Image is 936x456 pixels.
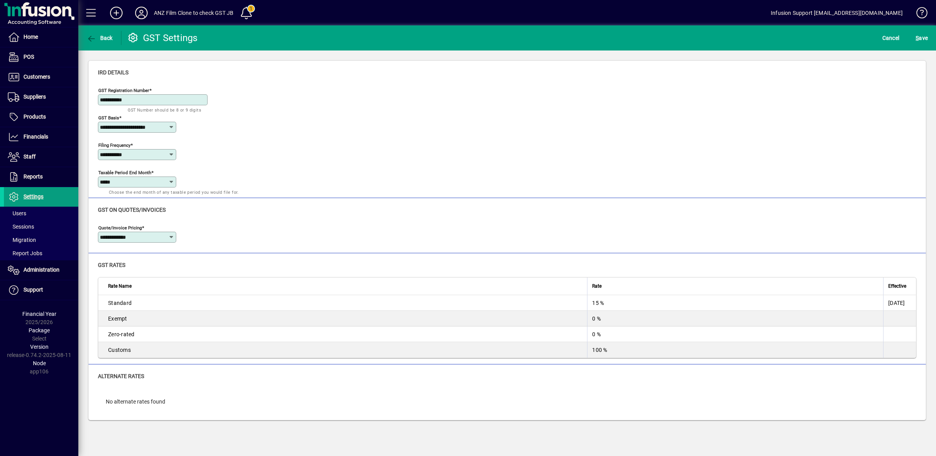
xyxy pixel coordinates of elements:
span: Home [23,34,38,40]
span: Settings [23,193,43,200]
button: Cancel [880,31,902,45]
a: Knowledge Base [911,2,926,27]
span: IRD details [98,69,128,76]
span: Sessions [8,223,34,230]
span: ave [916,32,928,44]
span: [DATE] [888,300,905,306]
span: Cancel [882,32,900,44]
span: Suppliers [23,94,46,100]
span: Version [30,344,49,350]
span: Administration [23,267,60,273]
a: Users [4,207,78,220]
a: Administration [4,260,78,280]
span: Support [23,287,43,293]
div: 0 % [592,315,878,323]
div: 15 % [592,299,878,307]
div: Exempt [108,315,582,323]
span: Package [29,327,50,333]
a: Home [4,27,78,47]
button: Save [914,31,930,45]
a: Products [4,107,78,127]
a: Financials [4,127,78,147]
div: Infusion Support [EMAIL_ADDRESS][DOMAIN_NAME] [771,7,903,19]
mat-hint: Choose the end month of any taxable period you would file for. [109,187,239,196]
span: Migration [8,237,36,243]
a: Reports [4,167,78,187]
a: POS [4,47,78,67]
div: No alternate rates found [98,390,916,414]
div: Customs [108,346,582,354]
a: Customers [4,67,78,87]
app-page-header-button: Back [78,31,121,45]
span: Back [87,35,113,41]
mat-label: Quote/Invoice pricing [98,225,142,231]
span: Customers [23,74,50,80]
button: Back [85,31,115,45]
span: POS [23,54,34,60]
span: Financials [23,133,48,140]
a: Migration [4,233,78,247]
span: Effective [888,282,906,290]
div: 100 % [592,346,878,354]
span: Node [33,360,46,366]
a: Sessions [4,220,78,233]
div: Zero-rated [108,330,582,338]
span: Financial Year [22,311,56,317]
a: Report Jobs [4,247,78,260]
span: Rate Name [108,282,132,290]
div: 0 % [592,330,878,338]
button: Add [104,6,129,20]
mat-label: GST Basis [98,115,119,121]
mat-label: Taxable period end month [98,170,151,175]
span: Reports [23,173,43,180]
span: Staff [23,153,36,160]
div: ANZ Film Clone to check GST JB [154,7,233,19]
a: Staff [4,147,78,167]
span: Rate [592,282,602,290]
mat-label: GST Registration Number [98,88,149,93]
button: Profile [129,6,154,20]
mat-label: Filing frequency [98,142,130,148]
div: Standard [108,299,582,307]
a: Suppliers [4,87,78,107]
span: Report Jobs [8,250,42,256]
span: Users [8,210,26,216]
mat-hint: GST Number should be 8 or 9 digits [128,105,201,114]
span: S [916,35,919,41]
span: GST on quotes/invoices [98,207,166,213]
span: Products [23,114,46,120]
a: Support [4,280,78,300]
span: GST rates [98,262,125,268]
div: GST Settings [127,32,198,44]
